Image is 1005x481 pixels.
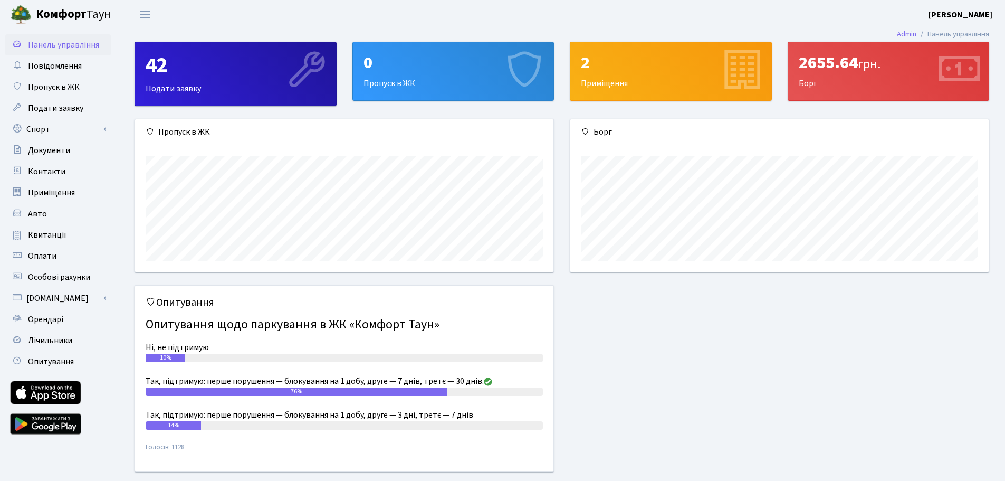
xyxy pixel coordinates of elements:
a: Спорт [5,119,111,140]
a: Квитанції [5,224,111,246]
div: Подати заявку [135,42,336,106]
span: Повідомлення [28,60,82,72]
span: Орендарі [28,314,63,325]
span: Контакти [28,166,65,177]
span: Приміщення [28,187,75,199]
div: Борг [788,42,989,100]
div: 42 [146,53,326,78]
a: 2Приміщення [570,42,772,101]
a: Приміщення [5,182,111,203]
div: Так, підтримую: перше порушення — блокування на 1 добу, друге — 3 дні, третє — 7 днів [146,409,543,421]
img: logo.png [11,4,32,25]
nav: breadcrumb [881,23,1005,45]
a: Лічильники [5,330,111,351]
div: Пропуск в ЖК [353,42,554,100]
span: Подати заявку [28,102,83,114]
span: Лічильники [28,335,72,346]
a: [DOMAIN_NAME] [5,288,111,309]
div: Пропуск в ЖК [135,119,553,145]
small: Голосів: 1128 [146,442,543,461]
div: 0 [363,53,543,73]
span: Таун [36,6,111,24]
div: 10% [146,354,185,362]
div: 14% [146,421,201,430]
button: Переключити навігацію [132,6,158,23]
h5: Опитування [146,296,543,309]
span: Особові рахунки [28,271,90,283]
span: Квитанції [28,229,66,241]
h4: Опитування щодо паркування в ЖК «Комфорт Таун» [146,313,543,337]
b: [PERSON_NAME] [929,9,992,21]
div: Приміщення [570,42,771,100]
span: Панель управління [28,39,99,51]
a: Авто [5,203,111,224]
span: Опитування [28,356,74,367]
div: Ні, не підтримую [146,341,543,354]
span: Оплати [28,250,56,262]
a: Контакти [5,161,111,182]
span: Авто [28,208,47,220]
a: Admin [897,29,916,40]
span: Пропуск в ЖК [28,81,80,93]
div: Борг [570,119,989,145]
div: Так, підтримую: перше порушення — блокування на 1 добу, друге — 7 днів, третє — 30 днів. [146,375,543,388]
span: грн. [858,55,880,73]
a: Документи [5,140,111,161]
a: Панель управління [5,34,111,55]
li: Панель управління [916,29,989,40]
div: 2 [581,53,761,73]
a: [PERSON_NAME] [929,8,992,21]
a: Опитування [5,351,111,372]
a: Пропуск в ЖК [5,77,111,98]
a: Повідомлення [5,55,111,77]
span: Документи [28,145,70,156]
a: Оплати [5,246,111,267]
a: 0Пропуск в ЖК [352,42,554,101]
a: Особові рахунки [5,267,111,288]
div: 76% [146,388,447,396]
div: 2655.64 [799,53,979,73]
b: Комфорт [36,6,87,23]
a: Подати заявку [5,98,111,119]
a: Орендарі [5,309,111,330]
a: 42Подати заявку [135,42,337,106]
